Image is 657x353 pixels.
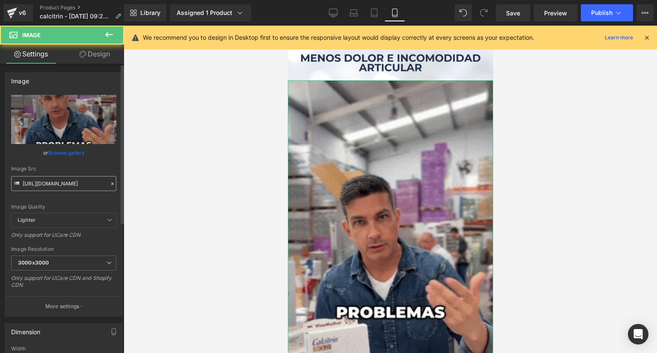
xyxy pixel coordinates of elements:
[3,4,33,21] a: v6
[18,259,49,266] b: 3000x3000
[64,44,126,64] a: Design
[544,9,567,18] span: Preview
[534,4,577,21] a: Preview
[628,324,648,344] div: Open Intercom Messenger
[177,9,244,17] div: Assigned 1 Product
[601,32,636,43] a: Learn more
[5,296,122,316] button: More settings
[636,4,654,21] button: More
[11,148,116,157] div: or
[11,73,29,85] div: Image
[18,217,36,223] b: Lighter
[17,7,28,18] div: v6
[506,9,520,18] span: Save
[22,32,41,38] span: Image
[591,9,613,16] span: Publish
[45,303,80,310] p: More settings
[40,4,128,11] a: Product Pages
[364,4,385,21] a: Tablet
[475,4,492,21] button: Redo
[11,275,116,294] div: Only support for UCare CDN and Shopify CDN
[343,4,364,21] a: Laptop
[143,33,534,42] p: We recommend you to design in Desktop first to ensure the responsive layout would display correct...
[455,4,472,21] button: Undo
[11,346,116,352] div: Width
[385,4,405,21] a: Mobile
[581,4,633,21] button: Publish
[11,204,116,210] div: Image Quality
[11,246,116,252] div: Image Resolution
[11,166,116,172] div: Image Src
[323,4,343,21] a: Desktop
[48,145,85,160] a: Browse gallery
[140,9,160,17] span: Library
[11,324,41,335] div: Dimension
[124,4,166,21] a: New Library
[11,232,116,244] div: Only support for UCare CDN
[40,13,112,20] span: calcitrin - [DATE] 09:22:13
[11,176,116,191] input: Link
